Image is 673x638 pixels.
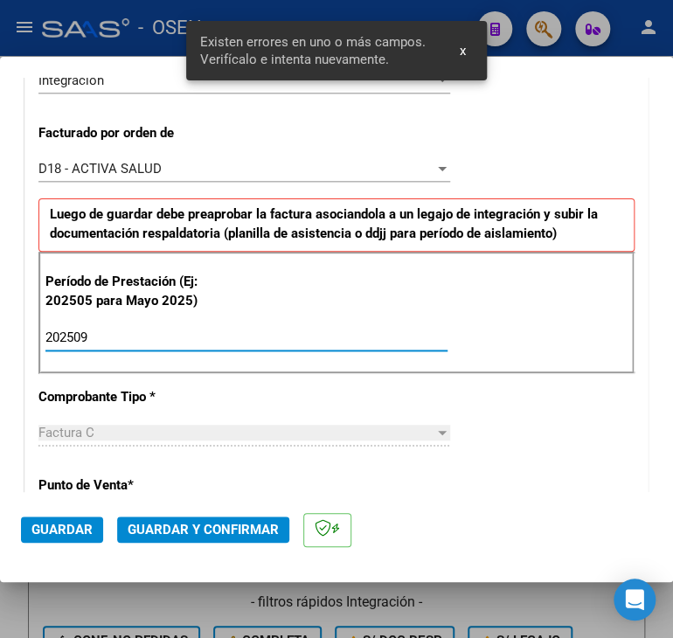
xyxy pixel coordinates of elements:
span: D18 - ACTIVA SALUD [38,161,162,177]
button: Guardar [21,517,103,543]
p: Período de Prestación (Ej: 202505 para Mayo 2025) [45,272,220,311]
div: Open Intercom Messenger [614,579,656,621]
p: Facturado por orden de [38,123,218,143]
p: Comprobante Tipo * [38,387,218,407]
span: x [460,43,466,59]
span: Guardar y Confirmar [128,522,279,537]
span: Integración [38,73,104,88]
p: Punto de Venta [38,475,218,496]
span: Guardar [31,522,93,537]
span: Existen errores en uno o más campos. Verifícalo e intenta nuevamente. [200,33,439,68]
button: x [446,35,480,66]
strong: Luego de guardar debe preaprobar la factura asociandola a un legajo de integración y subir la doc... [50,206,598,242]
span: Factura C [38,425,94,440]
button: Guardar y Confirmar [117,517,289,543]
